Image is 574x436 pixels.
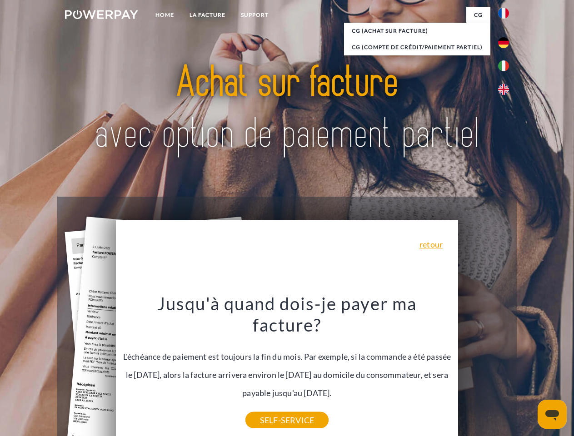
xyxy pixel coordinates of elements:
[498,60,509,71] img: it
[121,292,453,336] h3: Jusqu'à quand dois-je payer ma facture?
[182,7,233,23] a: LA FACTURE
[498,37,509,48] img: de
[233,7,276,23] a: Support
[148,7,182,23] a: Home
[344,23,490,39] a: CG (achat sur facture)
[419,240,443,248] a: retour
[65,10,138,19] img: logo-powerpay-white.svg
[498,84,509,95] img: en
[466,7,490,23] a: CG
[245,412,329,428] a: SELF-SERVICE
[87,44,487,174] img: title-powerpay_fr.svg
[344,39,490,55] a: CG (Compte de crédit/paiement partiel)
[121,292,453,420] div: L'échéance de paiement est toujours la fin du mois. Par exemple, si la commande a été passée le [...
[538,400,567,429] iframe: Bouton de lancement de la fenêtre de messagerie
[498,8,509,19] img: fr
